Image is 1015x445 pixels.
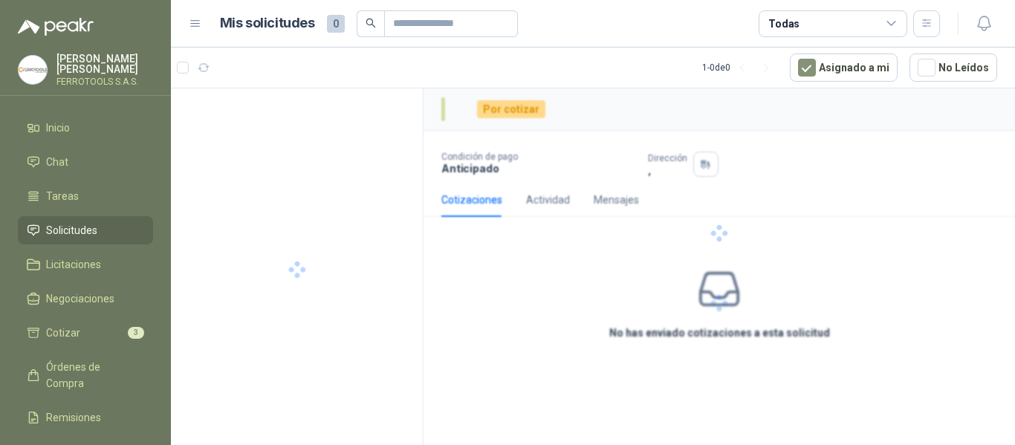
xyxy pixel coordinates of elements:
a: Licitaciones [18,250,153,279]
span: Cotizar [46,325,80,341]
a: Inicio [18,114,153,142]
p: [PERSON_NAME] [PERSON_NAME] [56,53,153,74]
button: No Leídos [909,53,997,82]
span: Órdenes de Compra [46,359,139,392]
span: 0 [327,15,345,33]
span: Negociaciones [46,290,114,307]
a: Tareas [18,182,153,210]
span: Tareas [46,188,79,204]
button: Asignado a mi [790,53,898,82]
a: Solicitudes [18,216,153,244]
span: Solicitudes [46,222,97,238]
a: Remisiones [18,403,153,432]
div: Todas [768,16,800,32]
span: 3 [128,327,144,339]
a: Órdenes de Compra [18,353,153,397]
a: Negociaciones [18,285,153,313]
a: Chat [18,148,153,176]
img: Company Logo [19,56,47,84]
span: Licitaciones [46,256,101,273]
a: Cotizar3 [18,319,153,347]
span: Chat [46,154,68,170]
p: FERROTOOLS S.A.S. [56,77,153,86]
span: Inicio [46,120,70,136]
h1: Mis solicitudes [220,13,315,34]
span: Remisiones [46,409,101,426]
div: 1 - 0 de 0 [702,56,778,79]
span: search [366,18,376,28]
img: Logo peakr [18,18,94,36]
